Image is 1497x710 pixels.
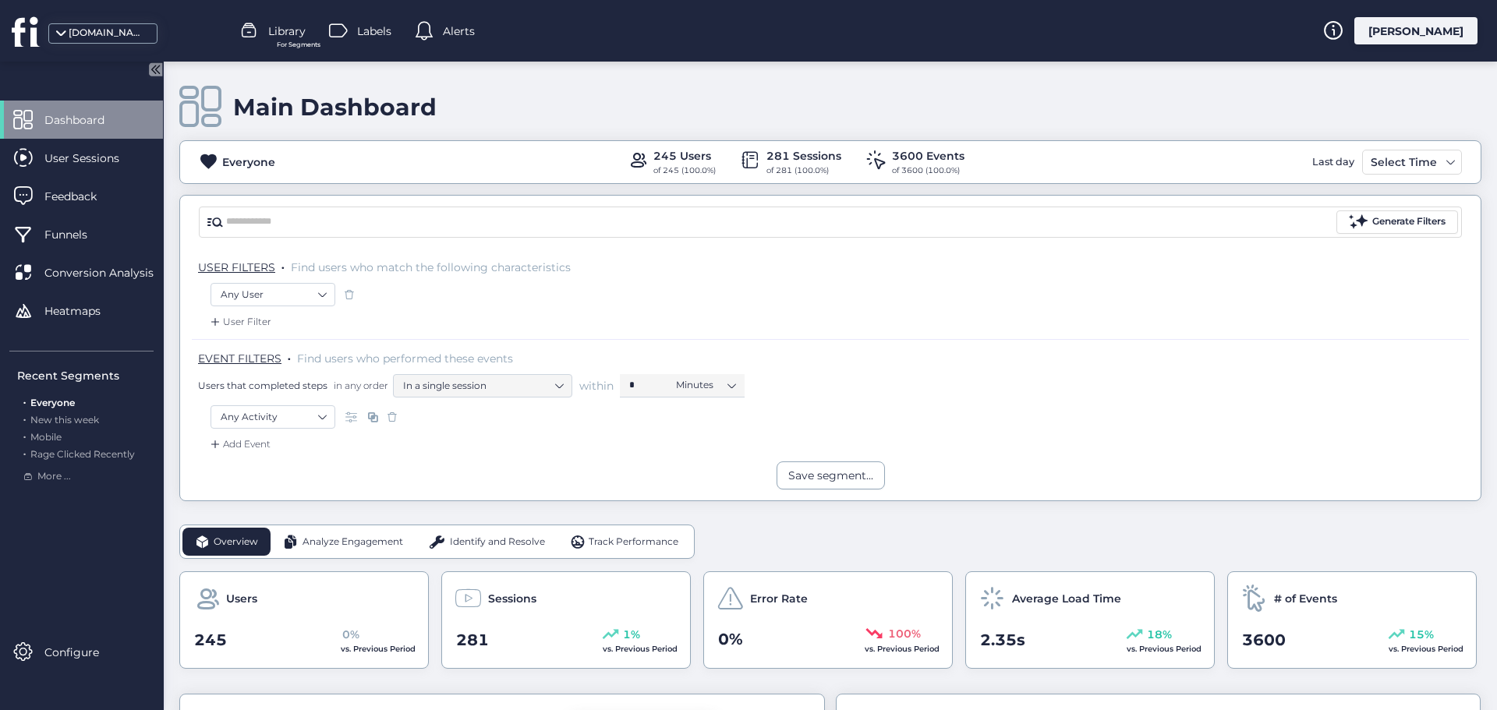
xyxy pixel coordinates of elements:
[303,535,403,549] span: Analyze Engagement
[1354,17,1478,44] div: [PERSON_NAME]
[44,302,124,320] span: Heatmaps
[214,535,258,549] span: Overview
[221,283,325,306] nz-select-item: Any User
[1409,626,1434,643] span: 15%
[69,26,147,41] div: [DOMAIN_NAME]
[603,644,678,654] span: vs. Previous Period
[1372,214,1446,229] div: Generate Filters
[207,314,271,330] div: User Filter
[222,154,275,171] div: Everyone
[357,23,391,40] span: Labels
[1274,590,1337,607] span: # of Events
[718,627,743,652] span: 0%
[750,590,808,607] span: Error Rate
[198,379,327,392] span: Users that completed steps
[579,378,614,394] span: within
[23,445,26,460] span: .
[1127,644,1201,654] span: vs. Previous Period
[198,260,275,274] span: USER FILTERS
[281,257,285,273] span: .
[23,394,26,408] span: .
[788,467,873,484] div: Save segment...
[17,367,154,384] div: Recent Segments
[450,535,545,549] span: Identify and Resolve
[30,397,75,408] span: Everyone
[291,260,571,274] span: Find users who match the following characteristics
[221,405,325,429] nz-select-item: Any Activity
[623,626,640,643] span: 1%
[676,373,735,397] nz-select-item: Minutes
[30,431,62,443] span: Mobile
[653,147,716,164] div: 245 Users
[44,150,143,167] span: User Sessions
[1367,153,1441,171] div: Select Time
[331,379,388,392] span: in any order
[1389,644,1463,654] span: vs. Previous Period
[207,436,271,452] div: Add Event
[226,590,257,607] span: Users
[342,626,359,643] span: 0%
[488,590,536,607] span: Sessions
[443,23,475,40] span: Alerts
[892,147,964,164] div: 3600 Events
[268,23,306,40] span: Library
[403,374,562,397] nz-select-item: In a single session
[277,40,320,50] span: For Segments
[297,351,513,366] span: Find users who performed these events
[44,644,122,661] span: Configure
[30,448,135,460] span: Rage Clicked Recently
[288,348,291,364] span: .
[456,628,489,652] span: 281
[1147,626,1172,643] span: 18%
[37,469,71,484] span: More ...
[653,164,716,177] div: of 245 (100.0%)
[44,226,111,243] span: Funnels
[44,264,177,281] span: Conversion Analysis
[341,644,416,654] span: vs. Previous Period
[892,164,964,177] div: of 3600 (100.0%)
[194,628,227,652] span: 245
[589,535,678,549] span: Track Performance
[198,351,281,366] span: EVENT FILTERS
[1308,150,1358,175] div: Last day
[1336,210,1458,234] button: Generate Filters
[30,414,99,426] span: New this week
[865,644,940,654] span: vs. Previous Period
[980,628,1025,652] span: 2.35s
[44,111,128,129] span: Dashboard
[766,164,841,177] div: of 281 (100.0%)
[23,428,26,443] span: .
[233,93,437,122] div: Main Dashboard
[766,147,841,164] div: 281 Sessions
[23,411,26,426] span: .
[888,625,921,642] span: 100%
[1242,628,1286,652] span: 3600
[1012,590,1121,607] span: Average Load Time
[44,188,120,205] span: Feedback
